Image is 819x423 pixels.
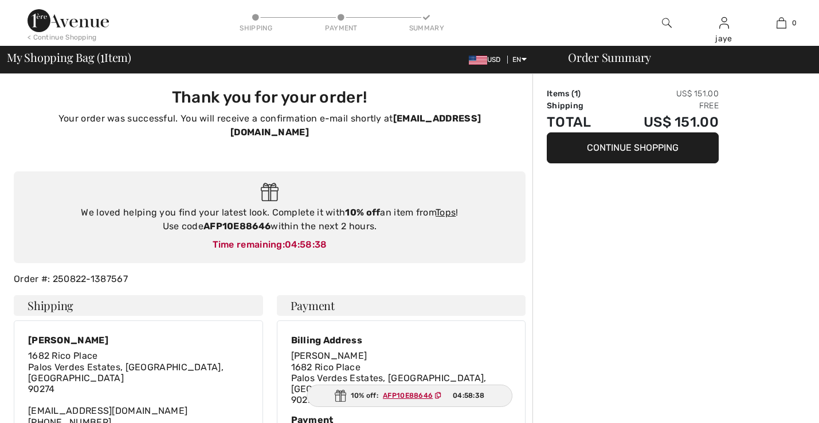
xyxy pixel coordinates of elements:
[277,295,526,316] h4: Payment
[469,56,505,64] span: USD
[436,207,456,218] a: Tops
[14,295,263,316] h4: Shipping
[719,17,729,28] a: Sign In
[7,272,532,286] div: Order #: 250822-1387567
[307,385,513,407] div: 10% off:
[547,112,611,132] td: Total
[21,88,519,107] h3: Thank you for your order!
[792,18,797,28] span: 0
[453,390,484,401] span: 04:58:38
[719,16,729,30] img: My Info
[25,238,514,252] div: Time remaining:
[25,206,514,233] div: We loved helping you find your latest look. Complete it with an item from ! Use code within the n...
[512,56,527,64] span: EN
[409,23,444,33] div: Summary
[547,132,719,163] button: Continue Shopping
[291,350,367,361] span: [PERSON_NAME]
[777,16,786,30] img: My Bag
[28,32,97,42] div: < Continue Shopping
[547,88,611,100] td: Items ( )
[230,113,481,138] strong: [EMAIL_ADDRESS][DOMAIN_NAME]
[21,112,519,139] p: Your order was successful. You will receive a confirmation e-mail shortly at
[753,16,809,30] a: 0
[547,100,611,112] td: Shipping
[696,33,752,45] div: jaye
[383,391,433,399] ins: AFP10E88646
[203,221,271,232] strong: AFP10E88646
[469,56,487,65] img: US Dollar
[7,52,131,63] span: My Shopping Bag ( Item)
[611,88,719,100] td: US$ 151.00
[554,52,812,63] div: Order Summary
[28,350,224,394] span: 1682 Rico Place Palos Verdes Estates, [GEOGRAPHIC_DATA], [GEOGRAPHIC_DATA] 90274
[335,390,346,402] img: Gift.svg
[662,16,672,30] img: search the website
[291,362,487,406] span: 1682 Rico Place Palos Verdes Estates, [GEOGRAPHIC_DATA], [GEOGRAPHIC_DATA] 90274
[574,89,578,99] span: 1
[285,239,327,250] span: 04:58:38
[239,23,273,33] div: Shipping
[28,9,109,32] img: 1ère Avenue
[345,207,380,218] strong: 10% off
[324,23,358,33] div: Payment
[261,183,279,202] img: Gift.svg
[611,112,719,132] td: US$ 151.00
[28,335,249,346] div: [PERSON_NAME]
[291,335,512,346] div: Billing Address
[611,100,719,112] td: Free
[100,49,104,64] span: 1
